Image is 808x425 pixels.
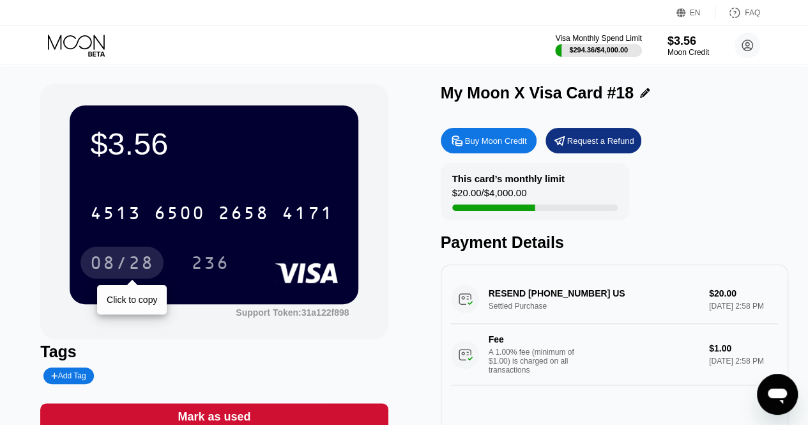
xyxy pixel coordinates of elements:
[667,48,709,57] div: Moon Credit
[667,35,709,48] div: $3.56
[690,8,701,17] div: EN
[90,205,141,225] div: 4513
[489,334,578,344] div: Fee
[555,34,641,57] div: Visa Monthly Spend Limit$294.36/$4,000.00
[465,135,527,146] div: Buy Moon Credit
[90,254,154,275] div: 08/28
[51,371,86,380] div: Add Tag
[441,233,788,252] div: Payment Details
[451,324,778,385] div: FeeA 1.00% fee (minimum of $1.00) is charged on all transactions$1.00[DATE] 2:58 PM
[236,307,349,318] div: Support Token: 31a122f898
[452,187,527,205] div: $20.00 / $4,000.00
[40,343,388,361] div: Tags
[545,128,641,153] div: Request a Refund
[709,357,778,366] div: [DATE] 2:58 PM
[555,34,641,43] div: Visa Monthly Spend Limit
[441,84,634,102] div: My Moon X Visa Card #18
[667,35,709,57] div: $3.56Moon Credit
[745,8,760,17] div: FAQ
[489,348,584,375] div: A 1.00% fee (minimum of $1.00) is charged on all transactions
[567,135,634,146] div: Request a Refund
[154,205,205,225] div: 6500
[709,343,778,353] div: $1.00
[282,205,333,225] div: 4171
[218,205,269,225] div: 2658
[191,254,229,275] div: 236
[569,46,628,54] div: $294.36 / $4,000.00
[452,173,565,184] div: This card’s monthly limit
[715,6,760,19] div: FAQ
[43,367,93,384] div: Add Tag
[107,295,157,305] div: Click to copy
[236,307,349,318] div: Support Token:31a122f898
[82,197,340,229] div: 4513650026584171
[676,6,715,19] div: EN
[181,247,239,279] div: 236
[757,374,798,415] iframe: Button to launch messaging window
[178,410,250,424] div: Mark as used
[90,126,338,162] div: $3.56
[80,247,164,279] div: 08/28
[441,128,537,153] div: Buy Moon Credit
